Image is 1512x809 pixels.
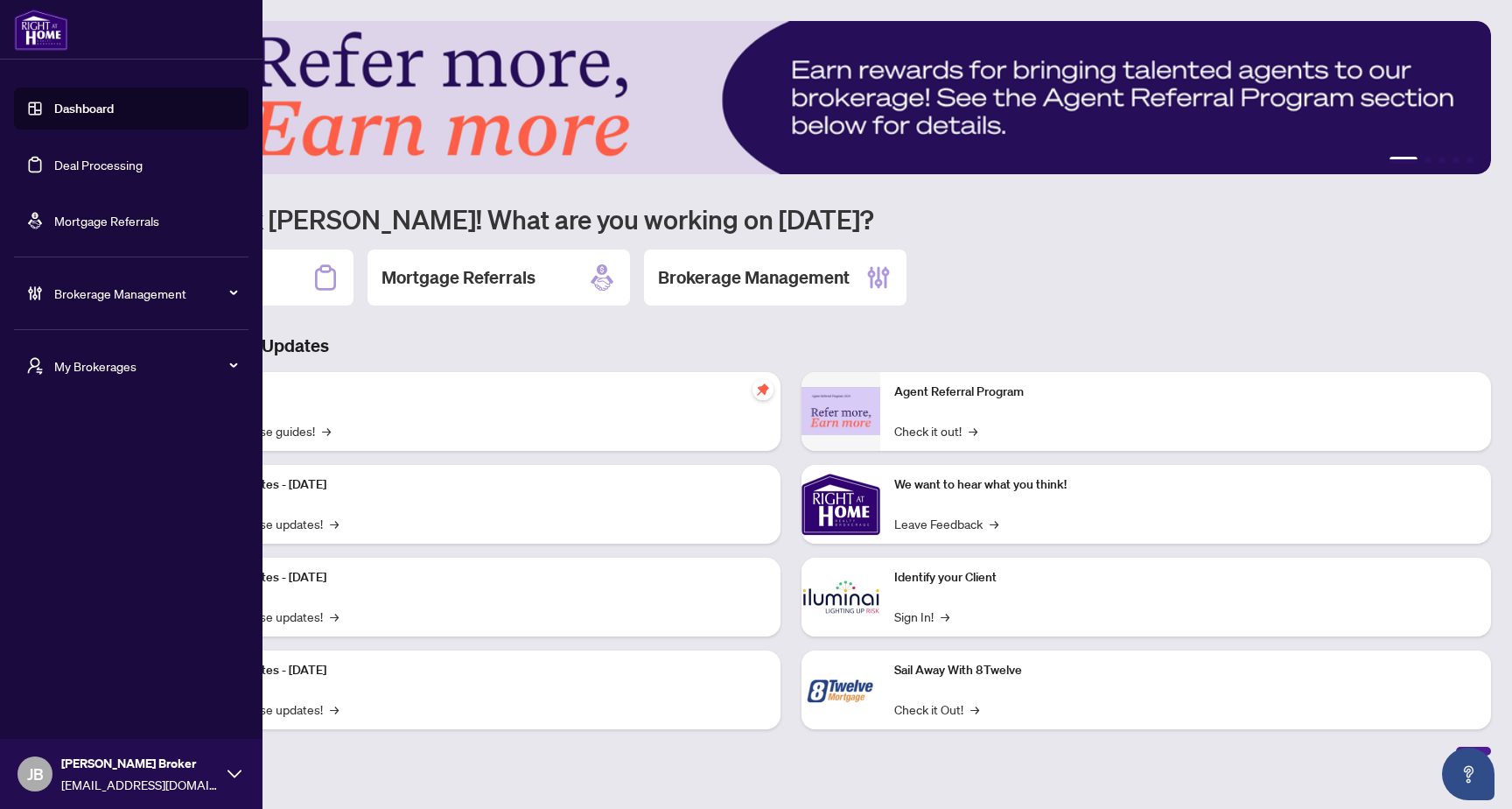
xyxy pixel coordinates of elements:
[91,334,1491,358] h3: Brokerage & Industry Updates
[1438,157,1445,164] button: 3
[1466,157,1473,164] button: 5
[801,558,880,637] img: Identify your Client
[54,284,236,303] span: Brokerage Management
[184,568,766,587] p: Platform Updates - [DATE]
[330,700,339,719] span: →
[27,762,44,786] span: JB
[894,383,1477,402] p: Agent Referral Program
[801,387,880,435] img: Agent Referral Program
[381,265,535,290] h2: Mortgage Referrals
[658,265,850,290] h2: Brokerage Management
[330,514,339,533] span: →
[184,475,766,495] p: Platform Updates - [DATE]
[54,356,236,376] span: My Brokerages
[752,379,773,400] span: pushpin
[184,661,766,680] p: Platform Updates - [DATE]
[894,568,1477,587] p: Identify your Client
[894,661,1477,680] p: Sail Away With 8Twelve
[54,157,143,172] a: Deal Processing
[26,357,44,375] span: user-switch
[1452,157,1459,164] button: 4
[970,700,979,719] span: →
[894,514,998,533] a: Leave Feedback→
[801,465,880,544] img: We want to hear what you think!
[184,383,766,402] p: Self-Help
[894,421,977,440] a: Check it out!→
[330,607,339,626] span: →
[1442,748,1494,800] button: Open asap
[969,421,977,440] span: →
[894,607,949,626] a: Sign In!→
[1389,157,1417,164] button: 1
[91,21,1491,174] img: Slide 0
[941,607,949,626] span: →
[801,651,880,729] img: Sail Away With 8Twelve
[61,754,219,773] span: [PERSON_NAME] Broker
[91,202,1491,236] h1: Welcome back [PERSON_NAME]! What are you working on [DATE]?
[894,700,979,719] a: Check it Out!→
[990,514,998,533] span: →
[1424,157,1431,164] button: 2
[322,421,331,440] span: →
[61,775,219,794] span: [EMAIL_ADDRESS][DOMAIN_NAME]
[14,9,68,51] img: logo
[894,475,1477,495] p: We want to hear what you think!
[54,101,114,116] a: Dashboard
[54,213,159,229] a: Mortgage Referrals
